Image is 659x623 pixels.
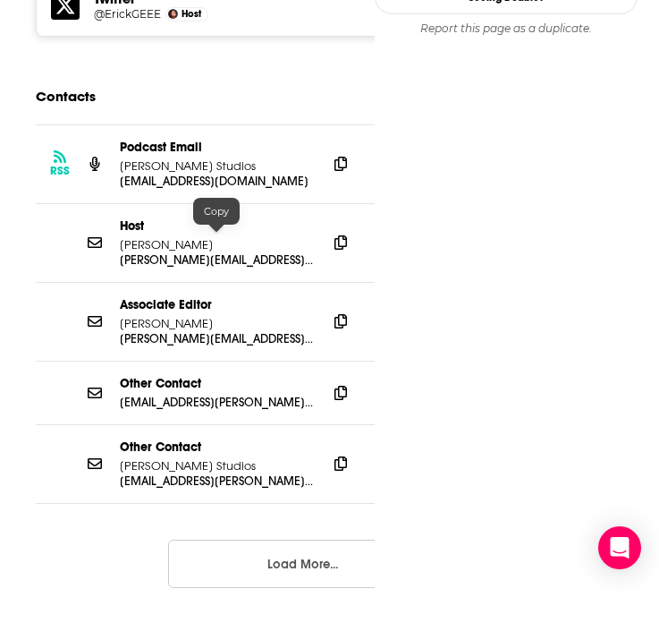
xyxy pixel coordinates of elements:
[375,21,638,36] div: Report this page as a duplicate.
[50,164,70,178] h3: RSS
[120,474,313,489] p: [EMAIL_ADDRESS][PERSON_NAME][DOMAIN_NAME]
[120,237,313,252] p: [PERSON_NAME]
[120,158,313,174] p: [PERSON_NAME] Studios
[168,540,436,588] button: Load More...
[120,316,313,331] p: [PERSON_NAME]
[120,376,313,391] p: Other Contact
[193,198,240,225] div: Copy
[120,440,313,455] p: Other Contact
[120,458,313,474] p: [PERSON_NAME] Studios
[120,140,313,155] p: Podcast Email
[120,331,313,346] p: [PERSON_NAME][EMAIL_ADDRESS][PERSON_NAME][DOMAIN_NAME]
[120,297,313,312] p: Associate Editor
[120,174,313,189] p: [EMAIL_ADDRESS][DOMAIN_NAME]
[120,218,313,234] p: Host
[182,8,201,20] span: Host
[120,252,313,268] p: [PERSON_NAME][EMAIL_ADDRESS][DOMAIN_NAME]
[168,9,178,19] img: Erick Galindo
[120,395,313,410] p: [EMAIL_ADDRESS][PERSON_NAME][DOMAIN_NAME]
[36,80,96,114] h2: Contacts
[94,7,161,21] a: @ErickGEEE
[598,526,641,569] div: Open Intercom Messenger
